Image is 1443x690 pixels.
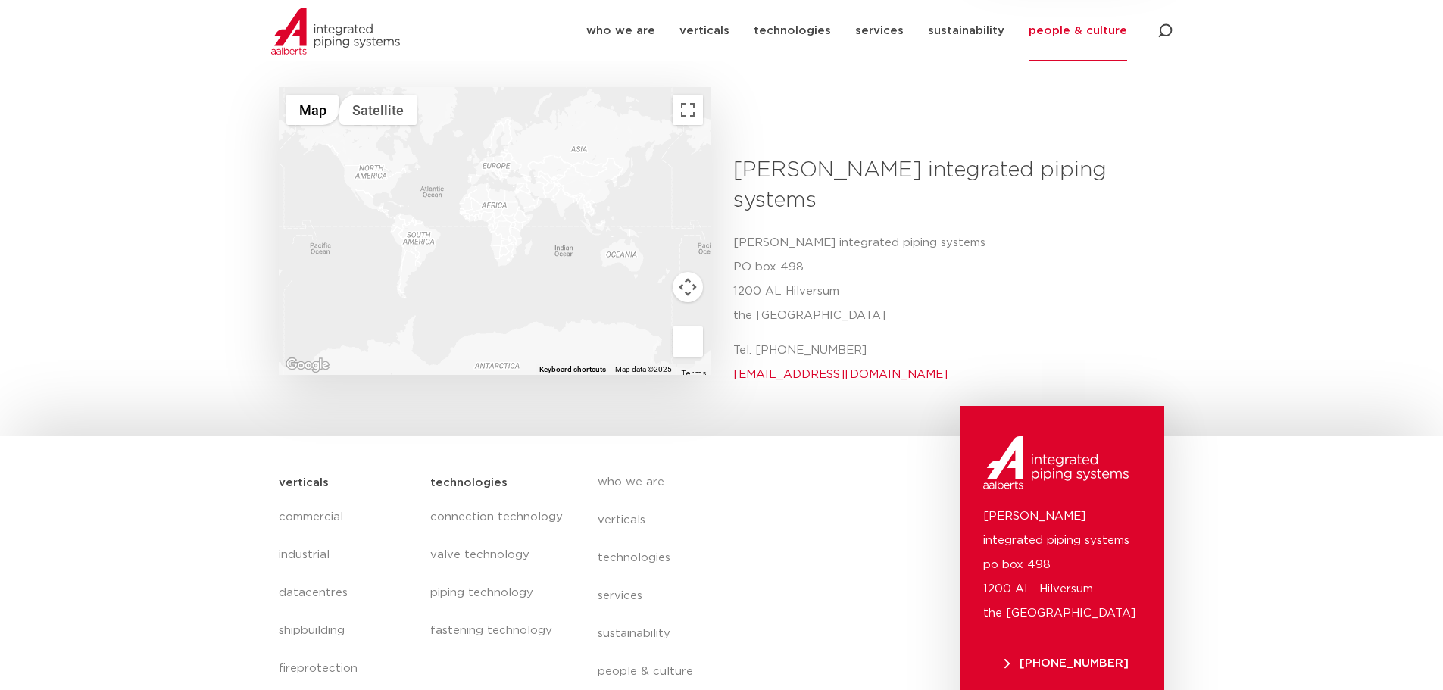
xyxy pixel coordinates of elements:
[598,539,875,577] a: technologies
[279,574,416,612] a: datacentres
[430,612,567,650] a: fastening technology
[673,326,703,357] button: Drag Pegman onto the map to open Street View
[673,272,703,302] button: Map camera controls
[430,536,567,574] a: valve technology
[339,95,417,125] button: Show satellite imagery
[615,365,672,373] span: Map data ©2025
[983,504,1142,626] p: [PERSON_NAME] integrated piping systems po box 498 1200 AL Hilversum the [GEOGRAPHIC_DATA]
[283,355,333,375] a: Open this area in Google Maps (opens a new window)
[430,574,567,612] a: piping technology
[983,657,1149,669] a: [PHONE_NUMBER]
[430,498,567,650] nav: Menu
[430,498,567,536] a: connection technology
[598,501,875,539] a: verticals
[283,355,333,375] img: Google
[733,155,1154,216] h3: [PERSON_NAME] integrated piping systems
[733,231,1154,328] p: [PERSON_NAME] integrated piping systems PO box 498 1200 AL Hilversum the [GEOGRAPHIC_DATA]
[1004,657,1129,669] span: [PHONE_NUMBER]
[279,612,416,650] a: shipbuilding
[279,471,329,495] h5: verticals
[733,339,1154,387] p: Tel. [PHONE_NUMBER]
[598,615,875,653] a: sustainability
[539,364,606,375] button: Keyboard shortcuts
[598,577,875,615] a: services
[279,498,416,536] a: commercial
[279,650,416,688] a: fireprotection
[681,370,706,377] a: Terms (opens in new tab)
[598,464,875,501] a: who we are
[430,471,508,495] h5: technologies
[733,369,948,380] a: [EMAIL_ADDRESS][DOMAIN_NAME]
[673,95,703,125] button: Toggle fullscreen view
[286,95,339,125] button: Show street map
[279,536,416,574] a: industrial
